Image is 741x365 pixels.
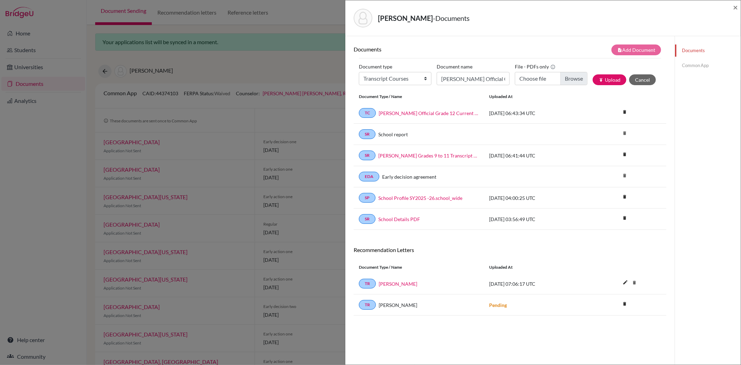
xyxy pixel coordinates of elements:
h6: Documents [354,46,510,52]
a: SP [359,193,376,203]
a: SR [359,129,376,139]
a: delete [619,150,630,160]
a: School Profile SY2025 -26.school_wide [378,194,462,202]
button: Cancel [629,74,656,85]
div: [DATE] 06:41:44 UTC [484,152,588,159]
h6: Recommendation Letters [354,246,666,253]
a: SR [359,151,376,160]
button: edit [619,278,631,288]
div: [DATE] 06:43:34 UTC [484,109,588,117]
a: School report [378,131,408,138]
label: File - PDFs only [515,61,555,72]
i: publish [599,78,603,82]
i: delete [619,149,630,160]
div: Document Type / Name [354,264,484,270]
strong: [PERSON_NAME] [378,14,433,22]
a: [PERSON_NAME] Grades 9 to 11 Transcript of Records [378,152,479,159]
div: [DATE] 04:00:25 UTC [484,194,588,202]
i: edit [620,277,631,288]
label: Document type [359,61,392,72]
i: delete [629,277,640,288]
a: SR [359,214,376,224]
a: EDA [359,172,379,181]
a: School Details PDF [378,216,420,223]
a: Early decision agreement [382,173,436,180]
div: Document Type / Name [354,94,484,100]
a: delete [619,108,630,117]
span: - Documents [433,14,470,22]
a: delete [619,300,630,309]
a: TR [359,279,376,289]
span: × [733,2,738,12]
button: Close [733,3,738,11]
a: Documents [675,44,741,57]
button: note_addAdd Document [611,44,661,55]
strong: Pending [489,302,507,308]
span: [DATE] 07:06:17 UTC [489,281,535,287]
a: TC [359,108,376,118]
span: [PERSON_NAME] [379,301,417,309]
button: publishUpload [593,74,626,85]
i: note_add [617,48,622,52]
div: Uploaded at [484,264,588,270]
i: delete [619,107,630,117]
a: Common App [675,59,741,72]
i: delete [619,192,630,202]
i: delete [619,128,630,138]
a: [PERSON_NAME] [379,280,417,287]
div: Uploaded at [484,94,588,100]
label: Document name [437,61,472,72]
i: delete [619,213,630,223]
i: delete [619,299,630,309]
div: [DATE] 03:56:49 UTC [484,216,588,223]
i: delete [619,170,630,181]
a: delete [619,193,630,202]
a: TR [359,300,376,310]
a: delete [619,214,630,223]
a: [PERSON_NAME] Official Grade 12 Current Courses [379,109,479,117]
